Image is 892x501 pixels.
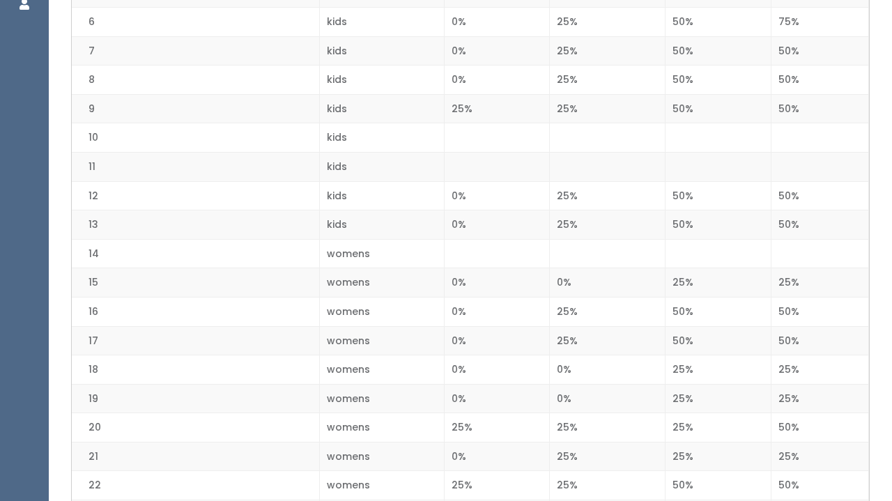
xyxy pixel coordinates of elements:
[665,94,771,123] td: 50%
[665,413,771,442] td: 25%
[72,123,319,153] td: 10
[771,65,869,95] td: 50%
[445,268,550,298] td: 0%
[665,297,771,326] td: 50%
[445,413,550,442] td: 25%
[665,355,771,385] td: 25%
[72,297,319,326] td: 16
[319,210,445,240] td: kids
[550,471,666,500] td: 25%
[72,153,319,182] td: 11
[771,8,869,37] td: 75%
[319,471,445,500] td: womens
[445,94,550,123] td: 25%
[665,326,771,355] td: 50%
[771,210,869,240] td: 50%
[319,384,445,413] td: womens
[319,8,445,37] td: kids
[72,268,319,298] td: 15
[445,210,550,240] td: 0%
[771,355,869,385] td: 25%
[771,413,869,442] td: 50%
[550,8,666,37] td: 25%
[72,239,319,268] td: 14
[550,442,666,471] td: 25%
[550,210,666,240] td: 25%
[72,65,319,95] td: 8
[445,355,550,385] td: 0%
[319,442,445,471] td: womens
[72,326,319,355] td: 17
[771,268,869,298] td: 25%
[665,36,771,65] td: 50%
[72,442,319,471] td: 21
[319,181,445,210] td: kids
[445,442,550,471] td: 0%
[550,268,666,298] td: 0%
[550,65,666,95] td: 25%
[319,36,445,65] td: kids
[445,65,550,95] td: 0%
[445,36,550,65] td: 0%
[72,413,319,442] td: 20
[665,442,771,471] td: 25%
[72,8,319,37] td: 6
[445,326,550,355] td: 0%
[665,8,771,37] td: 50%
[72,384,319,413] td: 19
[72,471,319,500] td: 22
[445,181,550,210] td: 0%
[445,384,550,413] td: 0%
[771,36,869,65] td: 50%
[72,36,319,65] td: 7
[771,94,869,123] td: 50%
[665,268,771,298] td: 25%
[771,326,869,355] td: 50%
[319,413,445,442] td: womens
[319,94,445,123] td: kids
[319,268,445,298] td: womens
[319,326,445,355] td: womens
[445,8,550,37] td: 0%
[550,297,666,326] td: 25%
[771,384,869,413] td: 25%
[319,239,445,268] td: womens
[319,153,445,182] td: kids
[445,297,550,326] td: 0%
[319,123,445,153] td: kids
[319,355,445,385] td: womens
[665,181,771,210] td: 50%
[550,384,666,413] td: 0%
[771,297,869,326] td: 50%
[445,471,550,500] td: 25%
[72,181,319,210] td: 12
[771,181,869,210] td: 50%
[665,471,771,500] td: 50%
[72,210,319,240] td: 13
[771,471,869,500] td: 50%
[665,65,771,95] td: 50%
[72,94,319,123] td: 9
[550,355,666,385] td: 0%
[550,94,666,123] td: 25%
[319,65,445,95] td: kids
[665,384,771,413] td: 25%
[550,326,666,355] td: 25%
[550,181,666,210] td: 25%
[319,297,445,326] td: womens
[550,413,666,442] td: 25%
[550,36,666,65] td: 25%
[72,355,319,385] td: 18
[771,442,869,471] td: 25%
[665,210,771,240] td: 50%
